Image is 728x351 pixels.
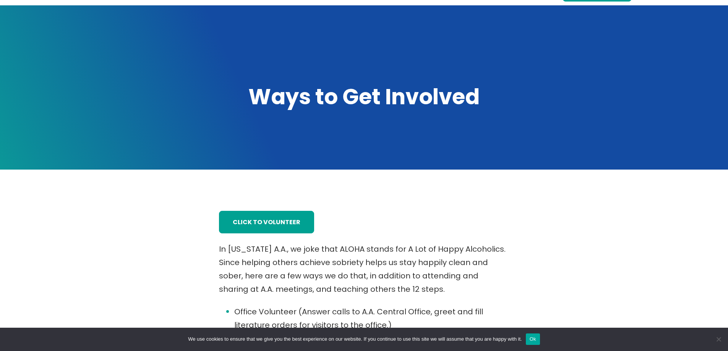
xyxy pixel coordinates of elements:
[526,333,540,345] button: Ok
[715,335,722,343] span: No
[97,82,632,112] h1: Ways to Get Involved
[219,211,314,233] a: click to volunteer
[188,335,522,343] span: We use cookies to ensure that we give you the best experience on our website. If you continue to ...
[234,305,509,332] li: Office Volunteer (Answer calls to A.A. Central Office, greet and fill literature orders for visit...
[219,243,509,296] p: In [US_STATE] A.A., we joke that ALOHA stands for A Lot of Happy Alcoholics. Since helping others...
